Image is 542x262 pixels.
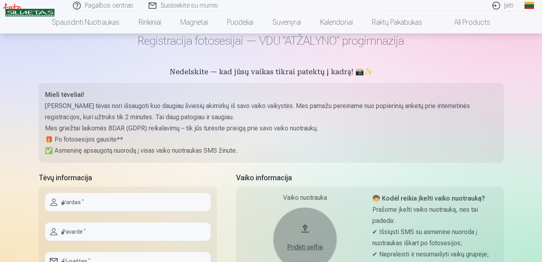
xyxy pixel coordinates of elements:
a: Suvenyrai [263,11,311,33]
p: ✔ Nepraleisti ir nesumaišyti vaikų grupėje; [372,249,497,260]
p: ✅ Asmeninę apsaugotą nuorodą į visas vaiko nuotraukas SMS žinute. [45,145,497,156]
strong: Mieli tėveliai! [45,91,84,98]
h5: Tėvų informacija [39,172,217,183]
a: Rinkiniai [129,11,171,33]
p: ✔ Išsiųsti SMS su asmenine nuoroda į nuotraukas iškart po fotosesijos; [372,227,497,249]
img: /v3 [3,3,55,17]
a: All products [432,11,500,33]
strong: 🧒 Kodėl reikia įkelti vaiko nuotrauką? [372,195,485,202]
a: Spausdinti nuotraukas [42,11,129,33]
div: Pridėti selfie [281,242,329,252]
p: Prašome įkelti vaiko nuotrauką, nes tai padeda: [372,204,497,227]
h5: Vaiko informacija [236,172,504,183]
a: Magnetai [171,11,217,33]
h5: Nedelskite — kad jūsų vaikas tikrai patektų į kadrą! 📸✨ [39,67,504,78]
div: Vaiko nuotrauka [243,193,368,203]
p: [PERSON_NAME] tėvas nori išsaugoti kuo daugiau šviesių akimirkų iš savo vaiko vaikystės. Mes pama... [45,100,497,123]
a: Raktų pakabukas [362,11,432,33]
p: 🎁 Po fotosesijos gausite** [45,134,497,145]
h1: Registracija fotosesijai — VDU "ATŽALYNO" progimnazija [39,33,504,48]
p: Mes griežtai laikomės BDAR (GDPR) reikalavimų – tik jūs turėsite prieigą prie savo vaiko nuotraukų. [45,123,497,134]
a: Kalendoriai [311,11,362,33]
a: Puodeliai [217,11,263,33]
